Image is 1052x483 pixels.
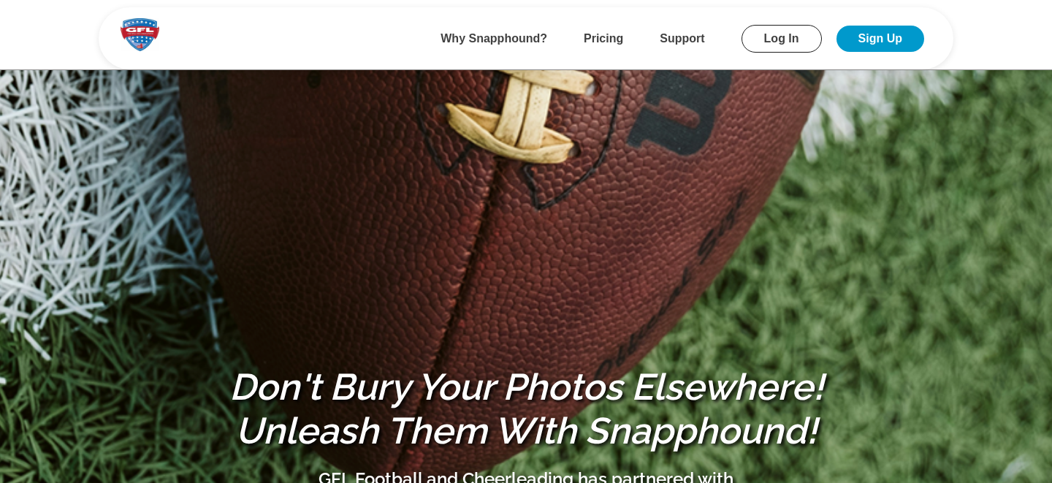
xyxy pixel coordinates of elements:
a: Log In [742,25,822,53]
img: Snapphound Logo [121,18,159,51]
a: Support [660,32,704,45]
a: Why Snapphound? [441,32,547,45]
a: Sign Up [836,26,924,52]
h1: Don't Bury Your Photos Elsewhere! Unleash Them With Snapphound! [219,365,833,453]
a: Pricing [584,32,623,45]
